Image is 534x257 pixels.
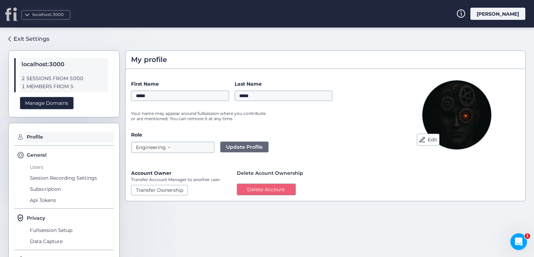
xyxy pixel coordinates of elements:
[28,184,114,195] span: Subscription
[131,111,270,121] p: Your name may appear around fullsession where you contribute or are mentioned. You can remove it ...
[417,134,439,146] button: Edit
[237,169,303,177] span: Delete Acount Ownership
[235,80,333,88] label: Last Name
[131,80,229,88] label: First Name
[226,143,263,151] span: Update Profile
[14,34,49,43] div: Exit Settings
[510,233,527,250] iframe: Intercom live chat
[25,132,114,143] span: Profile
[422,80,492,150] img: Avatar Picture
[220,141,269,153] button: Update Profile
[131,177,220,182] p: Transfer Account Manager to another user
[27,151,47,159] span: General
[22,60,106,69] span: localhost:3000
[131,54,167,65] span: My profile
[133,143,171,151] nz-select-item: Engineering
[27,214,45,222] span: Privacy
[131,185,188,195] button: Transfer Ownership
[22,83,106,91] span: 1 MEMBERS FROM 5
[20,97,74,110] div: Manage Domains
[131,170,171,176] label: Account Owner
[31,11,65,18] div: localhost:3000
[28,236,114,247] span: Data Capture
[136,143,166,151] div: Engineering
[237,184,296,195] button: Delete Account
[525,233,530,239] span: 1
[28,195,114,206] span: Api Tokens
[28,225,114,236] span: Fullsession Setup
[28,173,114,184] span: Session Recording Settings
[28,162,114,173] span: Users
[8,33,49,45] a: Exit Settings
[22,75,106,83] span: 2 SESSIONS FROM 5000
[131,131,383,139] label: Role
[470,8,525,20] div: [PERSON_NAME]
